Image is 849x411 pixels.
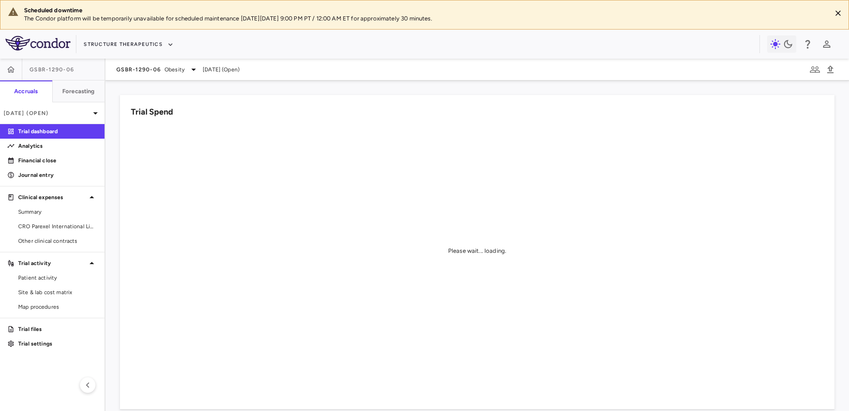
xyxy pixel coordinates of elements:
h6: Trial Spend [131,106,173,118]
span: Obesity [165,65,185,74]
span: Other clinical contracts [18,237,97,245]
p: Clinical expenses [18,193,86,201]
span: Map procedures [18,303,97,311]
div: Scheduled downtime [24,6,824,15]
span: CRO Parexel International Limited [18,222,97,231]
h6: Forecasting [62,87,95,95]
div: Please wait... loading. [448,247,506,255]
span: Summary [18,208,97,216]
span: GSBR-1290-06 [30,66,74,73]
p: [DATE] (Open) [4,109,90,117]
span: Site & lab cost matrix [18,288,97,296]
img: logo-full-SnFGN8VE.png [5,36,70,50]
button: Close [831,6,845,20]
p: Financial close [18,156,97,165]
p: Trial activity [18,259,86,267]
p: Journal entry [18,171,97,179]
p: Analytics [18,142,97,150]
span: GSBR-1290-06 [116,66,161,73]
p: Trial settings [18,340,97,348]
span: Patient activity [18,274,97,282]
p: Trial files [18,325,97,333]
h6: Accruals [14,87,38,95]
p: Trial dashboard [18,127,97,135]
button: Structure Therapeutics [84,37,174,52]
span: [DATE] (Open) [203,65,240,74]
p: The Condor platform will be temporarily unavailable for scheduled maintenance [DATE][DATE] 9:00 P... [24,15,824,23]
